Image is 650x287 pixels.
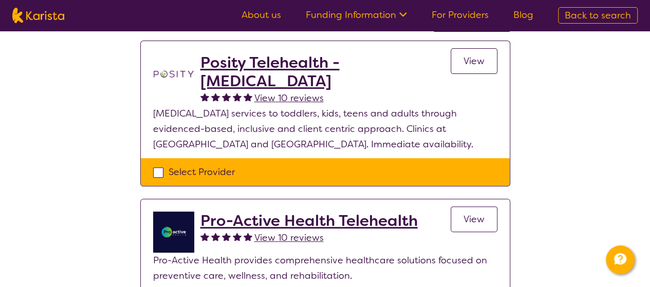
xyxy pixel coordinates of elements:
[254,232,324,244] span: View 10 reviews
[200,92,209,101] img: fullstar
[153,53,194,94] img: t1bslo80pcylnzwjhndq.png
[254,90,324,106] a: View 10 reviews
[451,206,497,232] a: View
[233,92,242,101] img: fullstar
[200,53,451,90] a: Posity Telehealth - [MEDICAL_DATA]
[565,9,631,22] span: Back to search
[513,9,533,21] a: Blog
[200,232,209,241] img: fullstar
[222,92,231,101] img: fullstar
[153,253,497,283] p: Pro-Active Health provides comprehensive healthcare solutions focused on preventive care, wellnes...
[233,232,242,241] img: fullstar
[200,212,418,230] a: Pro-Active Health Telehealth
[153,106,497,152] p: [MEDICAL_DATA] services to toddlers, kids, teens and adults through evidenced-based, inclusive an...
[463,213,485,225] span: View
[244,232,252,241] img: fullstar
[432,9,489,21] a: For Providers
[153,212,194,253] img: ymlb0re46ukcwlkv50cv.png
[606,245,635,274] button: Channel Menu
[222,232,231,241] img: fullstar
[242,9,281,21] a: About us
[12,8,64,23] img: Karista logo
[558,7,638,24] a: Back to search
[463,55,485,67] span: View
[244,92,252,101] img: fullstar
[254,230,324,245] a: View 10 reviews
[306,9,407,21] a: Funding Information
[451,48,497,74] a: View
[211,92,220,101] img: fullstar
[254,92,324,104] span: View 10 reviews
[211,232,220,241] img: fullstar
